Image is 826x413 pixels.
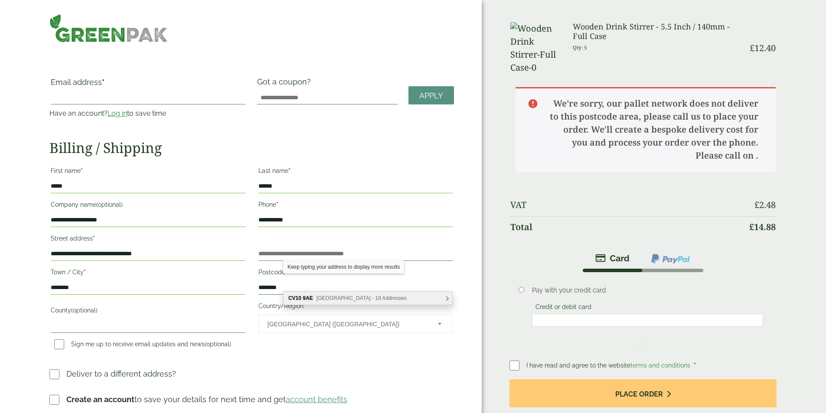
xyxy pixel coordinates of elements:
span: (optional) [96,201,123,208]
label: County [51,304,245,319]
abbr: required [288,167,291,174]
label: Street address [51,232,245,247]
label: Last name [258,165,453,179]
abbr: required [102,78,104,87]
span: (optional) [205,341,231,348]
label: First name [51,165,245,179]
p: Deliver to a different address? [66,368,176,380]
img: GreenPak Supplies [49,14,168,42]
span: [GEOGRAPHIC_DATA] - 19 Addresses [317,295,407,301]
label: Postcode [258,266,453,281]
span: United Kingdom (UK) [268,315,426,333]
label: Town / City [51,266,245,281]
b: CV10 [288,295,301,301]
abbr: required [81,167,83,174]
label: Phone [258,198,453,213]
a: Log in [108,109,127,117]
label: Company name [51,198,245,213]
div: CV10 9AE [284,292,452,305]
label: Email address [51,78,245,91]
span: Apply [419,91,443,101]
b: 9AE [303,295,313,301]
abbr: required [93,235,95,242]
label: Country/Region [258,300,453,315]
strong: Create an account [66,395,134,404]
span: (optional) [71,307,98,314]
p: to save your details for next time and get [66,393,347,405]
a: account benefits [286,395,347,404]
abbr: required [285,269,287,276]
label: Got a coupon? [257,77,314,91]
abbr: required [84,269,86,276]
input: Sign me up to receive email updates and news(optional) [54,339,64,349]
span: Country/Region [258,315,453,333]
a: Apply [408,86,454,105]
h2: Billing / Shipping [49,140,454,156]
p: Have an account? to save time [49,108,246,119]
label: Sign me up to receive email updates and news [51,341,235,350]
div: Keep typing your address to display more results [283,260,404,273]
abbr: required [276,201,278,208]
abbr: required [304,302,306,309]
